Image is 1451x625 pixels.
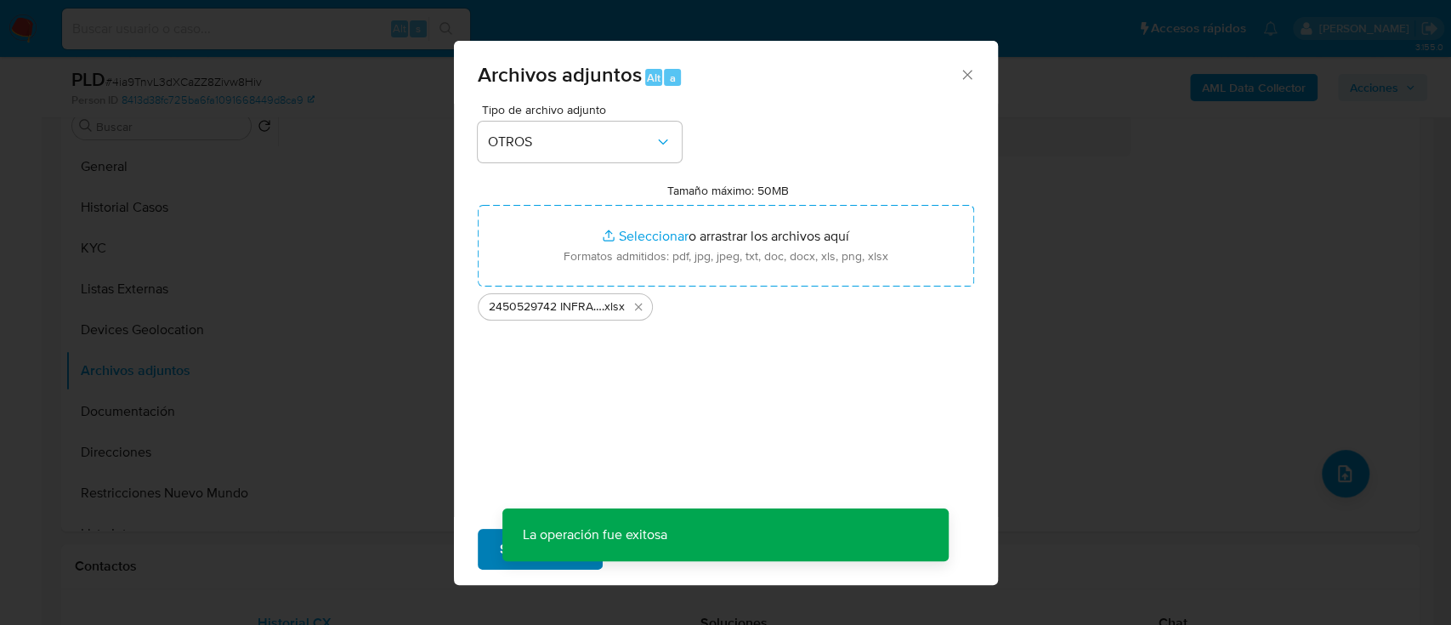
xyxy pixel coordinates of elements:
span: Archivos adjuntos [478,60,642,89]
span: OTROS [488,134,655,151]
label: Tamaño máximo: 50MB [667,183,789,198]
button: Subir archivo [478,529,603,570]
span: Cancelar [632,531,687,568]
ul: Archivos seleccionados [478,287,974,321]
button: OTROS [478,122,682,162]
span: Tipo de archivo adjunto [482,104,686,116]
button: Eliminar 2450529742 INFRAESTRUCTURA Y EDIFICACIONES METALICAS JAZBA SA DE CV_AGO2025.xlsx [628,297,649,317]
span: Alt [647,70,660,86]
button: Cerrar [959,66,974,82]
span: .xlsx [602,298,625,315]
span: Subir archivo [500,531,581,568]
span: a [670,70,676,86]
span: 2450529742 INFRAESTRUCTURA Y EDIFICACIONES METALICAS JAZBA SA DE CV_AGO2025 [489,298,602,315]
p: La operación fue exitosa [502,509,688,561]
